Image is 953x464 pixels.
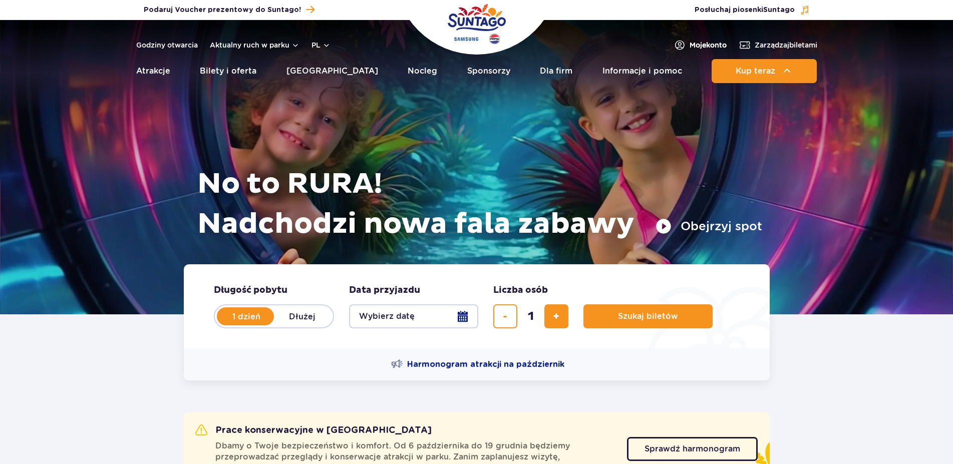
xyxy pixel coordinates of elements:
span: Posłuchaj piosenki [695,5,795,15]
span: Szukaj biletów [618,312,678,321]
a: [GEOGRAPHIC_DATA] [286,59,378,83]
span: Sprawdź harmonogram [645,445,740,453]
span: Data przyjazdu [349,284,420,296]
a: Podaruj Voucher prezentowy do Suntago! [144,3,314,17]
label: Dłużej [274,306,331,327]
span: Kup teraz [736,67,775,76]
label: 1 dzień [218,306,275,327]
a: Sprawdź harmonogram [627,437,758,461]
span: Suntago [763,7,795,14]
span: Podaruj Voucher prezentowy do Suntago! [144,5,301,15]
a: Bilety i oferta [200,59,256,83]
button: dodaj bilet [544,304,568,328]
span: Długość pobytu [214,284,287,296]
a: Atrakcje [136,59,170,83]
a: Zarządzajbiletami [739,39,817,51]
a: Informacje i pomoc [602,59,682,83]
a: Dla firm [540,59,572,83]
a: Godziny otwarcia [136,40,198,50]
button: usuń bilet [493,304,517,328]
button: Posłuchaj piosenkiSuntago [695,5,810,15]
a: Sponsorzy [467,59,510,83]
a: Harmonogram atrakcji na październik [391,358,564,370]
h1: No to RURA! Nadchodzi nowa fala zabawy [197,164,762,244]
a: Mojekonto [674,39,727,51]
button: Szukaj biletów [583,304,713,328]
button: pl [311,40,331,50]
a: Nocleg [408,59,437,83]
button: Aktualny ruch w parku [210,41,299,49]
span: Harmonogram atrakcji na październik [407,359,564,370]
h2: Prace konserwacyjne w [GEOGRAPHIC_DATA] [195,424,432,436]
span: Liczba osób [493,284,548,296]
span: Zarządzaj biletami [755,40,817,50]
button: Wybierz datę [349,304,478,328]
span: Moje konto [690,40,727,50]
button: Obejrzyj spot [656,218,762,234]
form: Planowanie wizyty w Park of Poland [184,264,770,348]
button: Kup teraz [712,59,817,83]
input: liczba biletów [519,304,543,328]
